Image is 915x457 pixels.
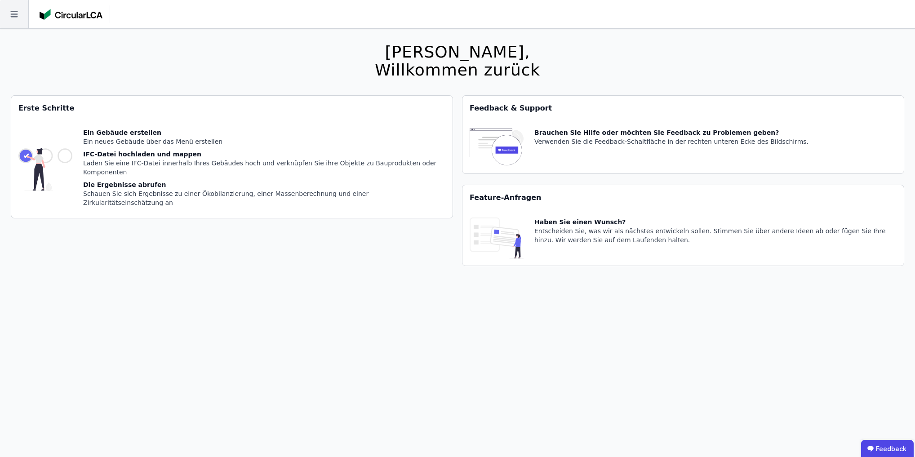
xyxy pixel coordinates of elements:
[83,128,445,137] div: Ein Gebäude erstellen
[375,61,540,79] div: Willkommen zurück
[83,159,445,177] div: Laden Sie eine IFC-Datei innerhalb Ihres Gebäudes hoch und verknüpfen Sie ihre Objekte zu Bauprod...
[470,217,524,258] img: feature_request_tile-UiXE1qGU.svg
[11,96,453,121] div: Erste Schritte
[40,9,102,20] img: Concular
[18,128,72,211] img: getting_started_tile-DrF_GRSv.svg
[462,96,904,121] div: Feedback & Support
[83,180,445,189] div: Die Ergebnisse abrufen
[83,137,445,146] div: Ein neues Gebäude über das Menü erstellen
[470,128,524,166] img: feedback-icon-HCTs5lye.svg
[534,137,808,146] div: Verwenden Sie die Feedback-Schaltfläche in der rechten unteren Ecke des Bildschirms.
[534,226,897,244] div: Entscheiden Sie, was wir als nächstes entwickeln sollen. Stimmen Sie über andere Ideen ab oder fü...
[375,43,540,61] div: [PERSON_NAME],
[462,185,904,210] div: Feature-Anfragen
[534,128,808,137] div: Brauchen Sie Hilfe oder möchten Sie Feedback zu Problemen geben?
[534,217,897,226] div: Haben Sie einen Wunsch?
[83,150,445,159] div: IFC-Datei hochladen und mappen
[83,189,445,207] div: Schauen Sie sich Ergebnisse zu einer Ökobilanzierung, einer Massenberechnung und einer Zirkularit...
